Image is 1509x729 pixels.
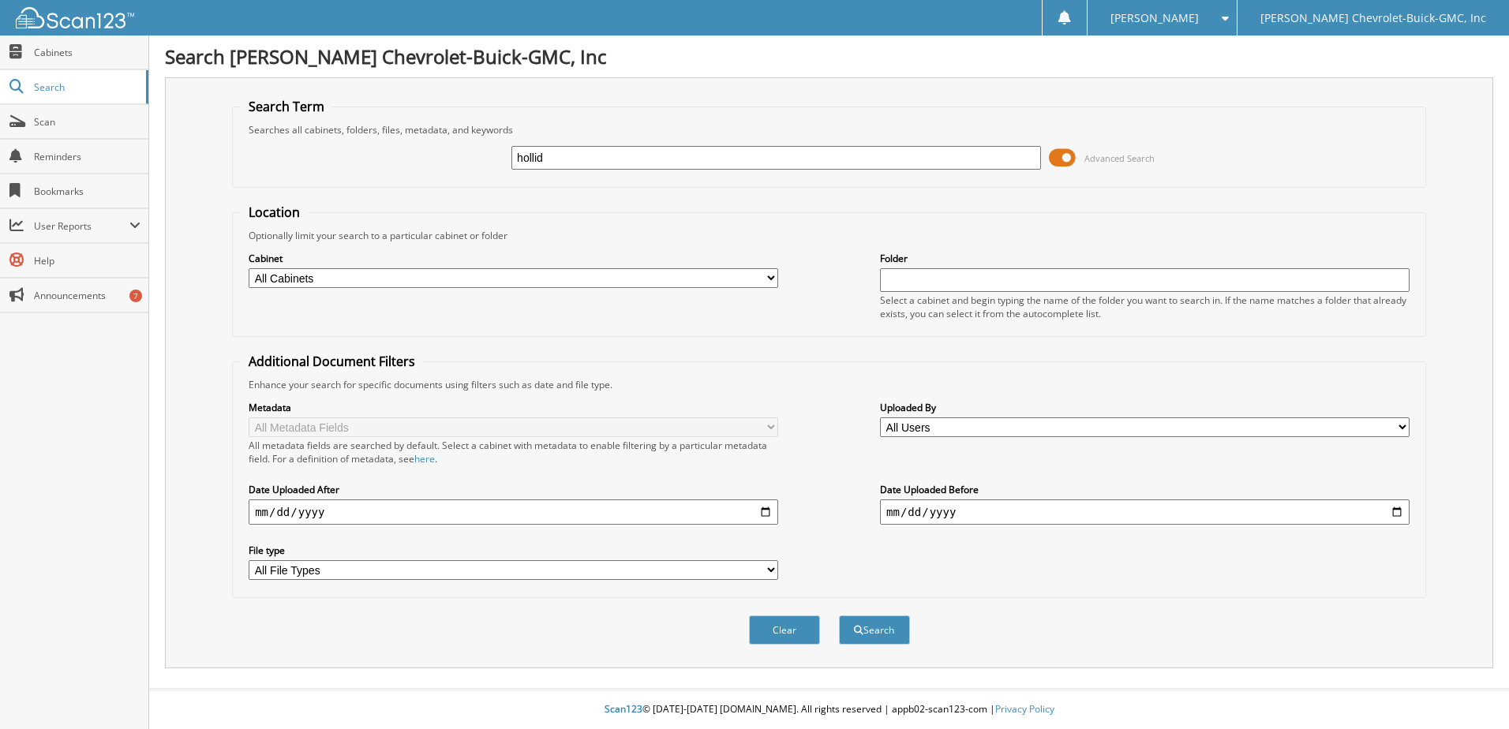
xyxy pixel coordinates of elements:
[34,185,140,198] span: Bookmarks
[241,204,308,221] legend: Location
[241,229,1417,242] div: Optionally limit your search to a particular cabinet or folder
[749,615,820,645] button: Clear
[16,7,134,28] img: scan123-logo-white.svg
[1084,152,1155,164] span: Advanced Search
[241,98,332,115] legend: Search Term
[34,219,129,233] span: User Reports
[1260,13,1486,23] span: [PERSON_NAME] Chevrolet-Buick-GMC, Inc
[241,353,423,370] legend: Additional Document Filters
[249,439,778,465] div: All metadata fields are searched by default. Select a cabinet with metadata to enable filtering b...
[414,452,435,465] a: here
[249,401,778,414] label: Metadata
[880,499,1410,525] input: end
[249,252,778,265] label: Cabinet
[34,46,140,59] span: Cabinets
[165,43,1493,69] h1: Search [PERSON_NAME] Chevrolet-Buick-GMC, Inc
[34,289,140,302] span: Announcements
[880,293,1410,320] div: Select a cabinet and begin typing the name of the folder you want to search in. If the name match...
[34,115,140,129] span: Scan
[995,702,1054,716] a: Privacy Policy
[241,378,1417,391] div: Enhance your search for specific documents using filters such as date and file type.
[1110,13,1199,23] span: [PERSON_NAME]
[249,544,778,557] label: File type
[241,123,1417,136] div: Searches all cabinets, folders, files, metadata, and keywords
[149,690,1509,729] div: © [DATE]-[DATE] [DOMAIN_NAME]. All rights reserved | appb02-scan123-com |
[129,290,142,302] div: 7
[249,483,778,496] label: Date Uploaded After
[34,150,140,163] span: Reminders
[839,615,910,645] button: Search
[880,401,1410,414] label: Uploaded By
[249,499,778,525] input: start
[34,254,140,267] span: Help
[880,483,1410,496] label: Date Uploaded Before
[880,252,1410,265] label: Folder
[34,80,138,94] span: Search
[605,702,642,716] span: Scan123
